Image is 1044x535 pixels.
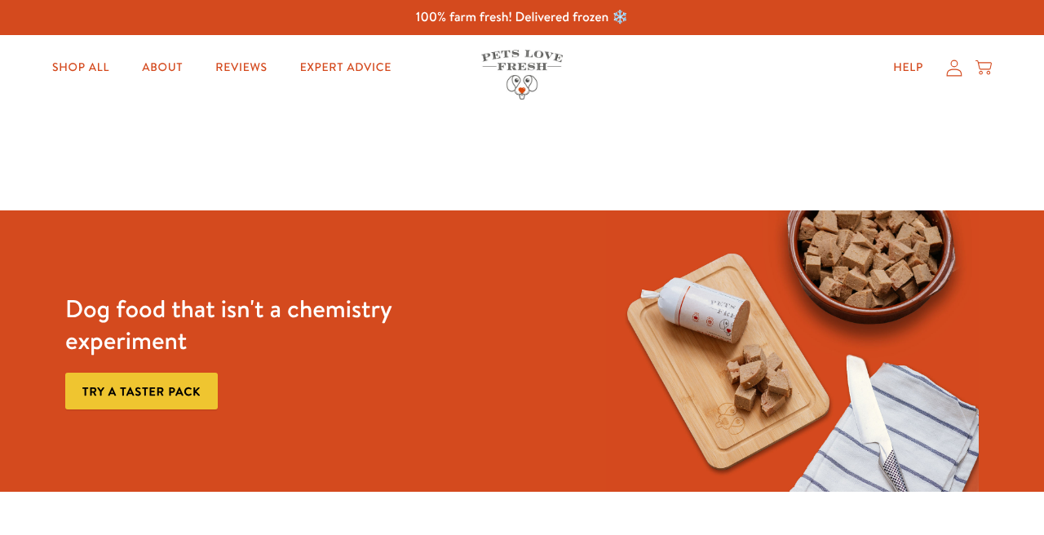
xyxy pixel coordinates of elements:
[481,50,563,99] img: Pets Love Fresh
[202,51,280,84] a: Reviews
[65,293,438,356] h3: Dog food that isn't a chemistry experiment
[65,373,218,409] a: Try a taster pack
[606,210,979,492] img: Fussy
[287,51,405,84] a: Expert Advice
[880,51,936,84] a: Help
[129,51,196,84] a: About
[39,51,122,84] a: Shop All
